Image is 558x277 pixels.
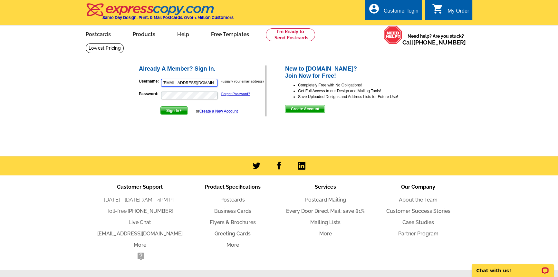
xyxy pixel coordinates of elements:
li: Save Uploaded Designs and Address Lists for Future Use! [298,94,420,100]
li: [DATE] - [DATE] 7AM - 4PM PT [93,196,186,204]
span: Call [402,39,466,46]
div: Customer login [384,8,418,17]
a: Free Templates [201,26,259,41]
a: [PHONE_NUMBER] [128,208,173,214]
a: Postcard Mailing [305,197,346,203]
div: or [196,108,238,114]
a: Business Cards [214,208,251,214]
small: (usually your email address) [221,79,264,83]
span: Customer Support [117,184,163,190]
a: [EMAIL_ADDRESS][DOMAIN_NAME] [97,231,183,237]
a: Forgot Password? [221,92,250,96]
li: Completely Free with No Obligations! [298,82,420,88]
a: [PHONE_NUMBER] [413,39,466,46]
h2: Already A Member? Sign In. [139,65,265,73]
h2: New to [DOMAIN_NAME]? Join Now for Free! [285,65,420,79]
a: account_circle Customer login [368,7,418,15]
i: shopping_cart [432,3,444,15]
button: Sign In [160,106,188,115]
a: Products [122,26,166,41]
a: Greeting Cards [215,231,251,237]
a: More [319,231,332,237]
a: Live Chat [129,219,151,225]
a: Postcards [75,26,121,41]
iframe: LiveChat chat widget [467,257,558,277]
span: Need help? Are you stuck? [402,33,469,46]
a: More [134,242,146,248]
i: account_circle [368,3,380,15]
a: Create a New Account [199,109,238,114]
img: help [383,25,402,44]
div: My Order [447,8,469,17]
span: Our Company [401,184,435,190]
span: Product Specifications [205,184,261,190]
img: button-next-arrow-white.png [179,109,182,112]
label: Password: [139,91,160,97]
li: Get Full Access to our Design and Mailing Tools! [298,88,420,94]
a: More [226,242,239,248]
button: Create Account [285,105,325,113]
a: Partner Program [398,231,438,237]
a: Flyers & Brochures [210,219,256,225]
span: Sign In [161,107,188,114]
a: About the Team [399,197,438,203]
a: shopping_cart My Order [432,7,469,15]
a: Same Day Design, Print, & Mail Postcards. Over 1 Million Customers. [86,8,234,20]
a: Help [167,26,199,41]
a: Postcards [220,197,245,203]
a: Customer Success Stories [386,208,450,214]
li: Toll-free: [93,207,186,215]
a: Every Door Direct Mail: save 81% [286,208,365,214]
a: Case Studies [402,219,434,225]
span: Services [315,184,336,190]
h4: Same Day Design, Print, & Mail Postcards. Over 1 Million Customers. [102,15,234,20]
label: Username: [139,78,160,84]
a: Mailing Lists [310,219,341,225]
